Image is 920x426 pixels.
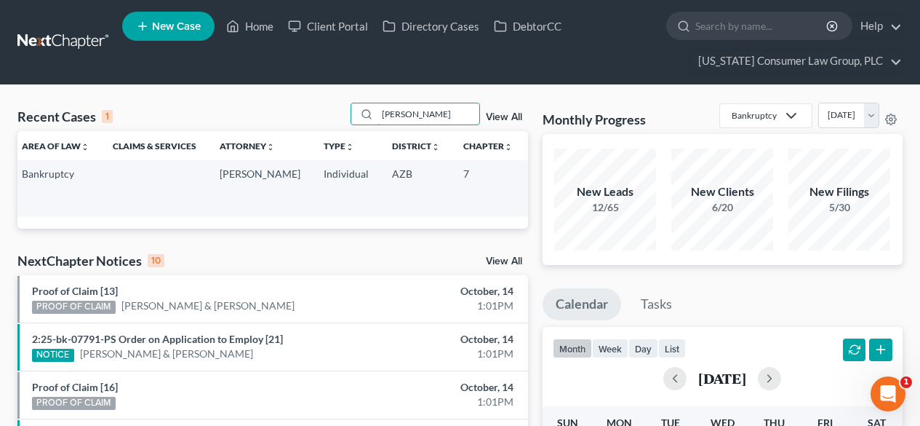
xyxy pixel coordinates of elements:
[788,200,890,215] div: 5/30
[312,160,380,216] td: Individual
[345,143,354,151] i: unfold_more
[695,12,828,39] input: Search by name...
[32,333,283,345] a: 2:25-bk-07791-PS Order on Application to Employ [21]
[281,13,375,39] a: Client Portal
[380,160,452,216] td: AZB
[17,108,113,125] div: Recent Cases
[504,143,513,151] i: unfold_more
[80,347,253,361] a: [PERSON_NAME] & [PERSON_NAME]
[121,299,295,313] a: [PERSON_NAME] & [PERSON_NAME]
[102,110,113,123] div: 1
[32,381,118,393] a: Proof of Claim [16]
[362,332,513,347] div: October, 14
[17,252,164,269] div: NextChapter Notices
[362,284,513,299] div: October, 14
[32,397,116,410] div: PROOF OF CLAIM
[554,184,656,200] div: New Leads
[788,184,890,200] div: New Filings
[81,143,89,151] i: unfold_more
[10,160,101,216] td: Bankruptcy
[628,288,685,320] a: Tasks
[219,13,281,39] a: Home
[152,21,201,32] span: New Case
[32,349,74,362] div: NOTICE
[452,160,524,216] td: 7
[22,141,89,151] a: Area of Lawunfold_more
[377,103,479,125] input: Search by name...
[671,200,773,215] div: 6/20
[592,339,628,358] button: week
[487,13,569,39] a: DebtorCC
[362,380,513,395] div: October, 14
[463,141,513,151] a: Chapterunfold_more
[732,109,777,122] div: Bankruptcy
[543,288,621,320] a: Calendar
[900,376,912,388] span: 1
[691,48,902,74] a: [US_STATE] Consumer Law Group, PLC
[324,141,354,151] a: Typeunfold_more
[553,339,592,358] button: month
[871,376,905,411] iframe: Intercom live chat
[362,395,513,409] div: 1:01PM
[148,254,164,267] div: 10
[362,347,513,361] div: 1:01PM
[554,200,656,215] div: 12/65
[486,112,522,122] a: View All
[32,285,118,297] a: Proof of Claim [13]
[853,13,902,39] a: Help
[101,131,208,160] th: Claims & Services
[486,256,522,267] a: View All
[431,143,440,151] i: unfold_more
[220,141,275,151] a: Attorneyunfold_more
[362,299,513,313] div: 1:01PM
[698,371,746,386] h2: [DATE]
[375,13,487,39] a: Directory Cases
[32,301,116,314] div: PROOF OF CLAIM
[671,184,773,200] div: New Clients
[658,339,686,358] button: list
[543,111,646,128] h3: Monthly Progress
[524,160,594,216] td: 2:25-bk-09060-BKM
[208,160,312,216] td: [PERSON_NAME]
[628,339,658,358] button: day
[392,141,440,151] a: Districtunfold_more
[266,143,275,151] i: unfold_more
